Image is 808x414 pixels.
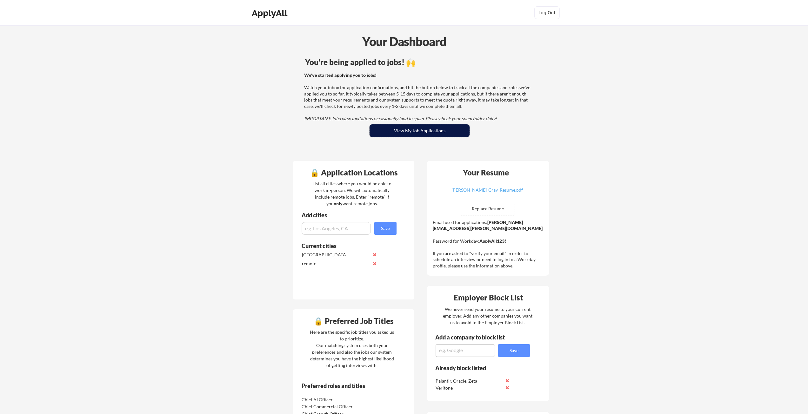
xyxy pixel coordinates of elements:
div: Employer Block List [429,294,547,301]
div: [GEOGRAPHIC_DATA] [302,252,369,258]
input: e.g. Los Angeles, CA [302,222,371,235]
div: Watch your inbox for application confirmations, and hit the button below to track all the compani... [304,72,533,122]
div: ApplyAll [252,8,289,18]
div: Your Dashboard [1,32,808,50]
div: Current cities [302,243,390,249]
div: You're being applied to jobs! 🙌 [305,58,534,66]
div: Veritone [436,385,503,391]
div: Add cities [302,212,398,218]
strong: ApplyAll123! [479,238,506,244]
div: Chief AI Officer [302,397,369,403]
div: List all cities where you would be able to work in-person. We will automatically include remote j... [308,180,396,207]
div: We never send your resume to your current employer. Add any other companies you want us to avoid ... [442,306,533,326]
div: 🔒 Application Locations [295,169,413,176]
div: Chief Commercial Officer [302,404,369,410]
strong: [PERSON_NAME][EMAIL_ADDRESS][PERSON_NAME][DOMAIN_NAME] [433,220,543,231]
button: Log Out [534,6,560,19]
div: Add a company to block list [435,334,515,340]
strong: We've started applying you to jobs! [304,72,377,78]
button: View My Job Applications [370,124,470,137]
strong: only [334,201,343,206]
div: [PERSON_NAME]-Gray_Resume.pdf [449,188,525,192]
em: IMPORTANT: Interview invitations occasionally land in spam. Please check your spam folder daily! [304,116,497,121]
button: Save [498,344,530,357]
div: Preferred roles and titles [302,383,388,389]
button: Save [374,222,397,235]
div: Here are the specific job titles you asked us to prioritize. Our matching system uses both your p... [308,329,396,369]
a: [PERSON_NAME]-Gray_Resume.pdf [449,188,525,198]
div: remote [302,260,369,267]
div: 🔒 Preferred Job Titles [295,317,413,325]
div: Already block listed [435,365,521,371]
div: Your Resume [454,169,517,176]
div: Palantir, Oracle, Zeta [436,378,503,384]
div: Email used for applications: Password for Workday: If you are asked to "verify your email" in ord... [433,219,545,269]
